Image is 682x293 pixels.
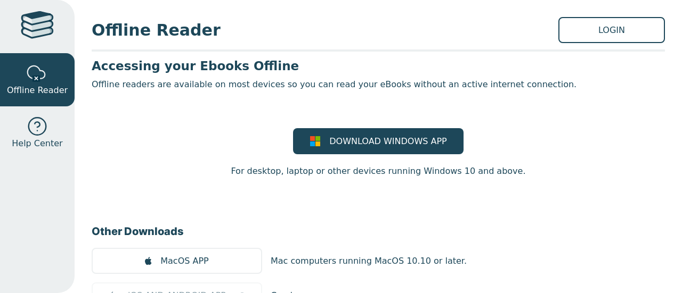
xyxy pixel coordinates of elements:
[92,78,665,91] p: Offline readers are available on most devices so you can read your eBooks without an active inter...
[160,255,208,267] span: MacOS APP
[7,84,68,97] span: Offline Reader
[329,135,446,148] span: DOWNLOAD WINDOWS APP
[231,165,525,178] p: For desktop, laptop or other devices running Windows 10 and above.
[92,223,665,239] h3: Other Downloads
[293,128,464,154] a: DOWNLOAD WINDOWS APP
[92,248,262,274] a: MacOS APP
[92,58,665,74] h3: Accessing your Ebooks Offline
[558,17,665,43] a: LOGIN
[92,18,558,42] span: Offline Reader
[12,137,62,150] span: Help Center
[271,255,467,267] p: Mac computers running MacOS 10.10 or later.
